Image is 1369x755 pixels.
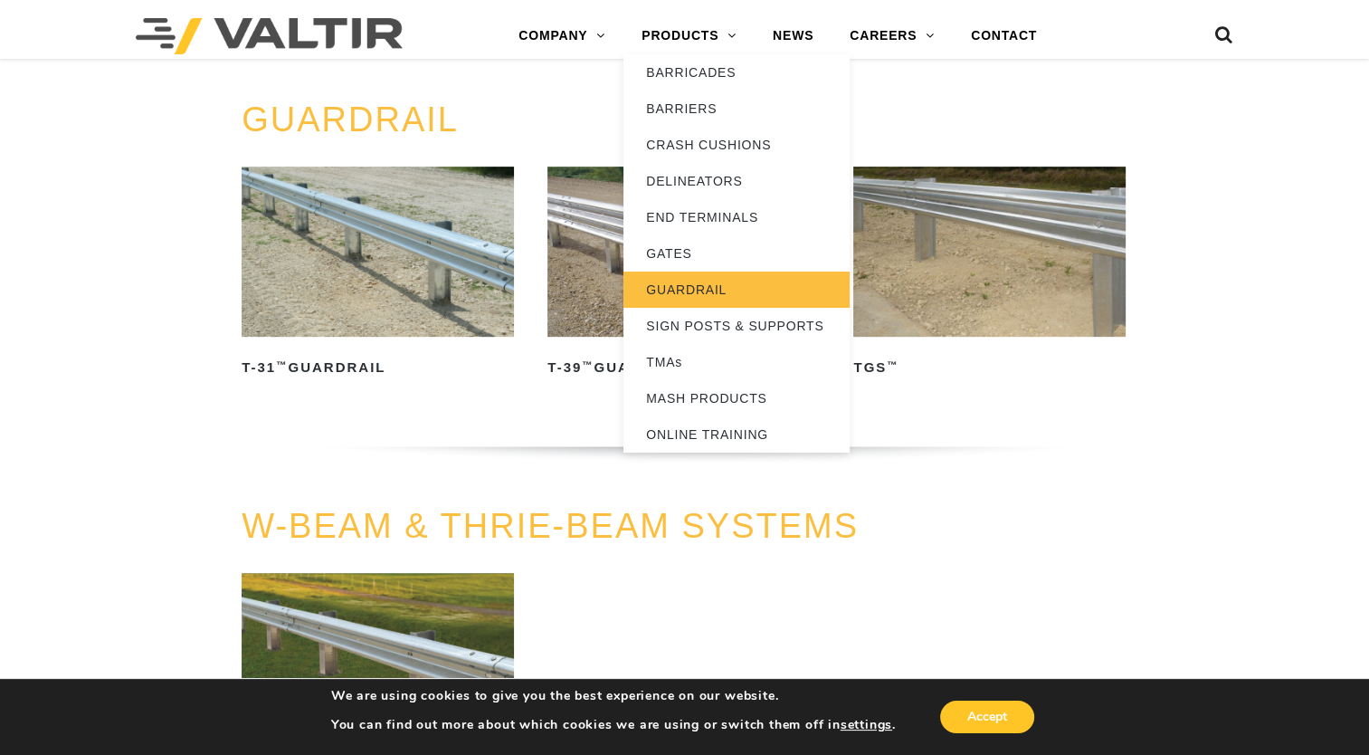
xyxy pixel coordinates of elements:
a: GATES [623,235,850,272]
a: PRODUCTS [623,18,755,54]
a: DELINEATORS [623,163,850,199]
h2: TGS [853,353,1126,382]
a: CAREERS [832,18,953,54]
a: TGS™ [853,167,1126,382]
a: T-39™Guardrail [547,167,820,382]
a: T-31™Guardrail [242,167,514,382]
a: GUARDRAIL [242,100,459,139]
a: CONTACT [953,18,1055,54]
img: Valtir [136,18,403,54]
a: GUARDRAIL [623,272,850,308]
sup: ™ [582,359,594,370]
a: BARRIERS [623,91,850,127]
a: MASH PRODUCTS [623,380,850,416]
p: We are using cookies to give you the best experience on our website. [331,688,896,704]
a: COMPANY [500,18,623,54]
sup: ™ [887,359,898,370]
h2: T-39 Guardrail [547,353,820,382]
button: settings [841,717,892,733]
a: ONLINE TRAINING [623,416,850,453]
a: NEWS [755,18,832,54]
sup: ™ [276,359,288,370]
a: SIGN POSTS & SUPPORTS [623,308,850,344]
a: CRASH CUSHIONS [623,127,850,163]
a: TMAs [623,344,850,380]
a: BARRICADES [623,54,850,91]
button: Accept [940,701,1034,733]
a: END TERMINALS [623,199,850,235]
p: You can find out more about which cookies we are using or switch them off in . [331,717,896,733]
a: W-BEAM & THRIE-BEAM SYSTEMS [242,507,859,545]
h2: T-31 Guardrail [242,353,514,382]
